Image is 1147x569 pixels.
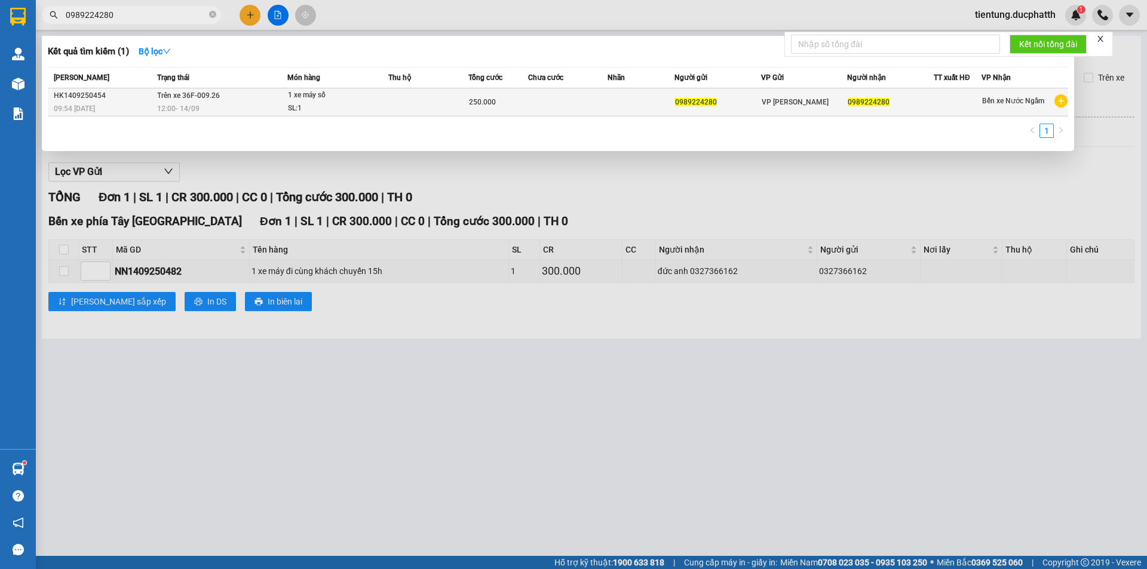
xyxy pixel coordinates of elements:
span: close-circle [209,11,216,18]
span: Chưa cước [528,73,563,82]
span: Trạng thái [157,73,189,82]
span: Bến xe Nước Ngầm [982,97,1044,105]
span: Tổng cước [468,73,502,82]
span: Nhãn [608,73,625,82]
strong: Bộ lọc [139,47,171,56]
li: Previous Page [1025,124,1039,138]
img: warehouse-icon [12,48,24,60]
span: [PERSON_NAME] [54,73,109,82]
span: 250.000 [469,98,496,106]
span: search [50,11,58,19]
img: warehouse-icon [12,78,24,90]
a: 1 [1040,124,1053,137]
span: 09:54 [DATE] [54,104,95,113]
button: left [1025,124,1039,138]
input: Nhập số tổng đài [791,35,1000,54]
span: question-circle [13,490,24,502]
img: solution-icon [12,107,24,120]
li: 1 [1039,124,1054,138]
div: SL: 1 [288,102,378,115]
span: Thu hộ [388,73,411,82]
button: Kết nối tổng đài [1010,35,1087,54]
span: VP Gửi [761,73,784,82]
span: Người nhận [847,73,886,82]
span: 0989224280 [675,98,717,106]
div: 1 xe máy số [288,89,378,102]
li: Next Page [1054,124,1068,138]
span: Món hàng [287,73,320,82]
span: VP Nhận [982,73,1011,82]
span: down [162,47,171,56]
span: 0989224280 [848,98,890,106]
button: right [1054,124,1068,138]
span: Kết nối tổng đài [1019,38,1077,51]
span: VP [PERSON_NAME] [762,98,829,106]
span: close-circle [209,10,216,21]
span: right [1057,127,1065,134]
h3: Kết quả tìm kiếm ( 1 ) [48,45,129,58]
img: warehouse-icon [12,463,24,475]
sup: 1 [23,461,26,465]
span: message [13,544,24,555]
span: 12:00 - 14/09 [157,104,200,113]
input: Tìm tên, số ĐT hoặc mã đơn [66,8,207,21]
span: close [1096,35,1105,43]
span: Trên xe 36F-009.26 [157,91,220,100]
span: left [1029,127,1036,134]
span: plus-circle [1054,94,1068,107]
div: HK1409250454 [54,90,154,102]
span: notification [13,517,24,528]
img: logo-vxr [10,8,26,26]
span: Người gửi [674,73,707,82]
span: TT xuất HĐ [934,73,970,82]
button: Bộ lọcdown [129,42,180,61]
